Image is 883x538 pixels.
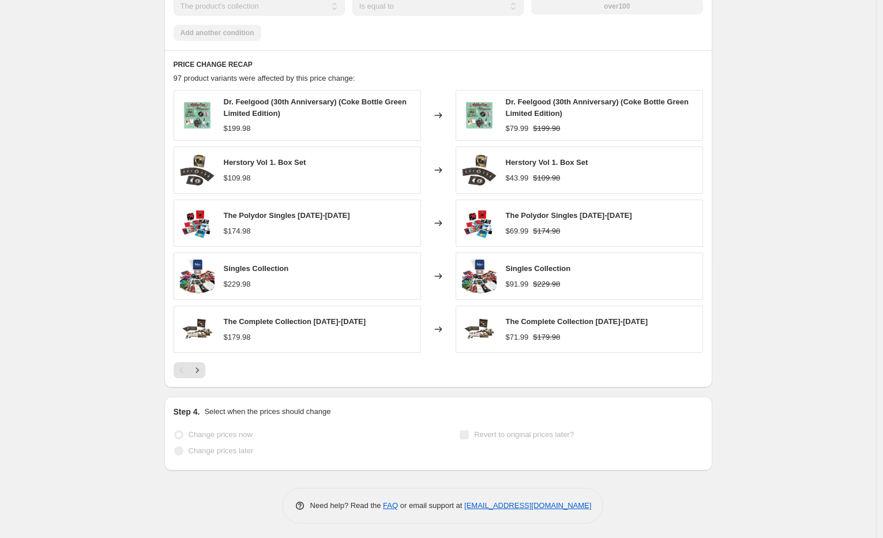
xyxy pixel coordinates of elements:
[462,206,497,240] img: lp3_f572baa3-1fc7-4696-8d2c-5e04432952a9_80x.png
[224,317,366,326] span: The Complete Collection [DATE]-[DATE]
[533,123,560,134] strike: $199.98
[310,501,384,510] span: Need help? Read the
[506,264,571,273] span: Singles Collection
[224,97,407,118] span: Dr. Feelgood (30th Anniversary) (Coke Bottle Green Limited Edition)
[398,501,464,510] span: or email support at
[533,225,560,237] strike: $174.98
[462,259,497,294] img: 3746079-2510690_80x.jpg
[506,279,529,290] div: $91.99
[506,158,588,167] span: Herstory Vol 1. Box Set
[180,259,215,294] img: 3746079-2510690_80x.jpg
[506,317,648,326] span: The Complete Collection [DATE]-[DATE]
[464,501,591,510] a: [EMAIL_ADDRESS][DOMAIN_NAME]
[506,225,529,237] div: $69.99
[224,332,251,343] div: $179.98
[506,211,632,220] span: The Polydor Singles [DATE]-[DATE]
[224,264,289,273] span: Singles Collection
[189,430,253,439] span: Change prices now
[180,153,215,187] img: 81XDBXpF3iL_80x.png
[174,74,355,82] span: 97 product variants were affected by this price change:
[474,430,574,439] span: Revert to original prices later?
[189,446,254,455] span: Change prices later
[189,362,205,378] button: Next
[204,406,330,417] p: Select when the prices should change
[533,279,560,290] strike: $229.98
[224,211,350,220] span: The Polydor Singles [DATE]-[DATE]
[224,158,306,167] span: Herstory Vol 1. Box Set
[174,60,703,69] h6: PRICE CHANGE RECAP
[224,279,251,290] div: $229.98
[224,172,251,184] div: $109.98
[383,501,398,510] a: FAQ
[224,225,251,237] div: $174.98
[180,98,215,133] img: mc_80x.png
[462,312,497,347] img: lp1_80x.png
[506,172,529,184] div: $43.99
[174,406,200,417] h2: Step 4.
[180,206,215,240] img: lp3_f572baa3-1fc7-4696-8d2c-5e04432952a9_80x.png
[506,123,529,134] div: $79.99
[533,332,560,343] strike: $179.98
[506,332,529,343] div: $71.99
[462,98,497,133] img: mc_80x.png
[533,172,560,184] strike: $109.98
[462,153,497,187] img: 81XDBXpF3iL_80x.png
[506,97,689,118] span: Dr. Feelgood (30th Anniversary) (Coke Bottle Green Limited Edition)
[224,123,251,134] div: $199.98
[180,312,215,347] img: lp1_80x.png
[174,362,205,378] nav: Pagination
